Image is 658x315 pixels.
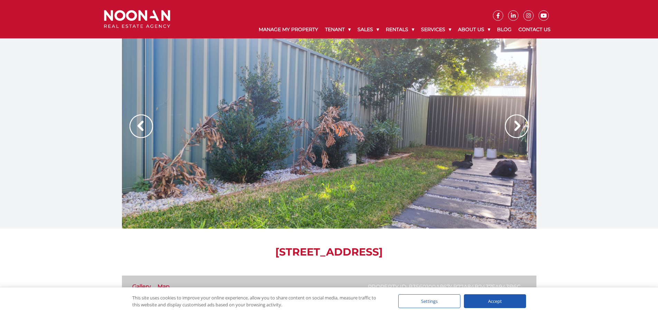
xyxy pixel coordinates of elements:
[398,294,460,308] div: Settings
[132,294,384,308] div: This site uses cookies to improve your online experience, allow you to share content on social me...
[494,21,515,38] a: Blog
[354,21,382,38] a: Sales
[130,114,153,138] img: Arrow slider
[368,282,521,291] p: Property ID: b3560100a8674b72a84b2437fa943b6c
[158,283,170,290] a: Map
[132,283,151,290] a: Gallery
[455,21,494,38] a: About Us
[505,114,528,138] img: Arrow slider
[104,10,170,28] img: Noonan Real Estate Agency
[255,21,322,38] a: Manage My Property
[418,21,455,38] a: Services
[515,21,554,38] a: Contact Us
[322,21,354,38] a: Tenant
[122,246,536,258] h1: [STREET_ADDRESS]
[382,21,418,38] a: Rentals
[464,294,526,308] div: Accept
